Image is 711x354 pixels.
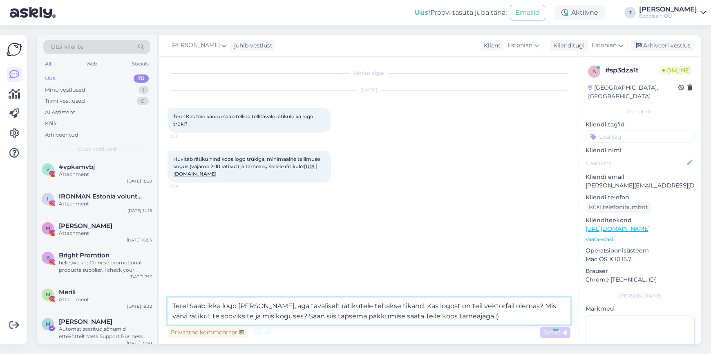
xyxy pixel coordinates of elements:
div: Kliendi info [586,108,695,115]
span: Online [659,66,692,75]
div: Kõik [45,120,57,128]
p: Operatsioonisüsteem [586,246,695,255]
span: B [46,255,50,261]
div: Automatiseeritud sõnumid ettevõttelt Meta Support Business [PERSON_NAME] saanud mitu teadet, et t... [59,325,152,340]
p: Mac OS X 10.15.7 [586,255,695,264]
div: Web [85,59,99,69]
p: Vaata edasi ... [586,236,695,243]
span: Marta [59,222,112,230]
div: Arhiveeri vestlus [631,40,694,51]
div: Socials [130,59,150,69]
input: Lisa nimi [586,158,685,167]
span: [PERSON_NAME] [171,41,220,50]
div: All [43,59,53,69]
div: [DATE] 18:29 [127,178,152,184]
div: Klient [481,41,501,50]
span: Merili [59,289,76,296]
span: Estonian [508,41,532,50]
p: Brauser [586,267,695,275]
p: Märkmed [586,304,695,313]
p: Kliendi tag'id [586,120,695,129]
div: [DATE] 16:03 [127,237,152,243]
span: Otsi kliente [51,43,83,51]
span: 9:51 [170,133,201,139]
div: AI Assistent [45,108,75,117]
div: Arhiveeritud [45,131,78,139]
a: [URL][DOMAIN_NAME] [586,225,650,232]
img: Askly Logo [7,42,22,57]
div: [PERSON_NAME] [639,6,697,13]
div: Minu vestlused [45,86,85,94]
div: Attachment [59,171,152,178]
a: [PERSON_NAME]Ecodisain OÜ [639,6,706,19]
p: Kliendi email [586,173,695,181]
div: [DATE] 21:50 [127,340,152,346]
div: Ecodisain OÜ [639,13,697,19]
div: [DATE] 14:15 [127,207,152,214]
button: Emailid [510,5,545,20]
div: # sp3dza1t [605,65,659,75]
div: [DATE] 7:16 [130,274,152,280]
span: Huvitab rätiku hind koos logo trükiga, minimaalne tellimuse kogus (vajame 2-10 rätikut) ja tarnea... [173,156,321,177]
div: Attachment [59,200,152,207]
p: Chrome [TECHNICAL_ID] [586,275,695,284]
span: 9:54 [170,183,201,189]
span: Tere! Kas teie kaudu saab tellida tellitavale rätikule ka logo trüki? [173,113,315,127]
div: Vestlus algas [168,70,570,77]
p: [PERSON_NAME][EMAIL_ADDRESS][DOMAIN_NAME] [586,181,695,190]
div: Attachment [59,296,152,303]
div: [GEOGRAPHIC_DATA], [GEOGRAPHIC_DATA] [588,83,678,101]
span: s [593,68,596,74]
div: 1 [139,86,149,94]
span: v [46,166,49,172]
div: Klienditugi [550,41,585,50]
div: Tiimi vestlused [45,97,85,105]
span: M [46,291,50,298]
b: Uus! [415,9,430,16]
div: Attachment [59,230,152,237]
div: Küsi telefoninumbrit [586,202,651,213]
div: 0 [137,97,149,105]
span: Bright Promtion [59,252,110,259]
span: IRONMAN Estonia volunteers [59,193,144,200]
span: M [46,321,50,327]
span: Uued vestlused [78,145,116,153]
span: Estonian [592,41,617,50]
span: #vpkamvbj [59,163,95,171]
span: M [46,225,50,231]
div: Uus [45,74,56,83]
div: hello,we are Chinese promotional products supplier, i check your website [DOMAIN_NAME] and instag... [59,259,152,274]
span: I [47,196,49,202]
input: Lisa tag [586,131,695,143]
p: Klienditeekond [586,216,695,225]
div: juhib vestlust [231,41,273,50]
div: [PERSON_NAME] [586,292,695,300]
p: Kliendi nimi [586,146,695,155]
div: [DATE] [168,87,570,94]
div: [DATE] 19:32 [127,303,152,309]
div: Proovi tasuta juba täna: [415,8,507,18]
p: Kliendi telefon [586,193,695,202]
span: Makenzi Simba [59,318,112,325]
div: T [624,7,636,18]
div: 70 [134,74,149,83]
div: Aktiivne [555,5,605,20]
